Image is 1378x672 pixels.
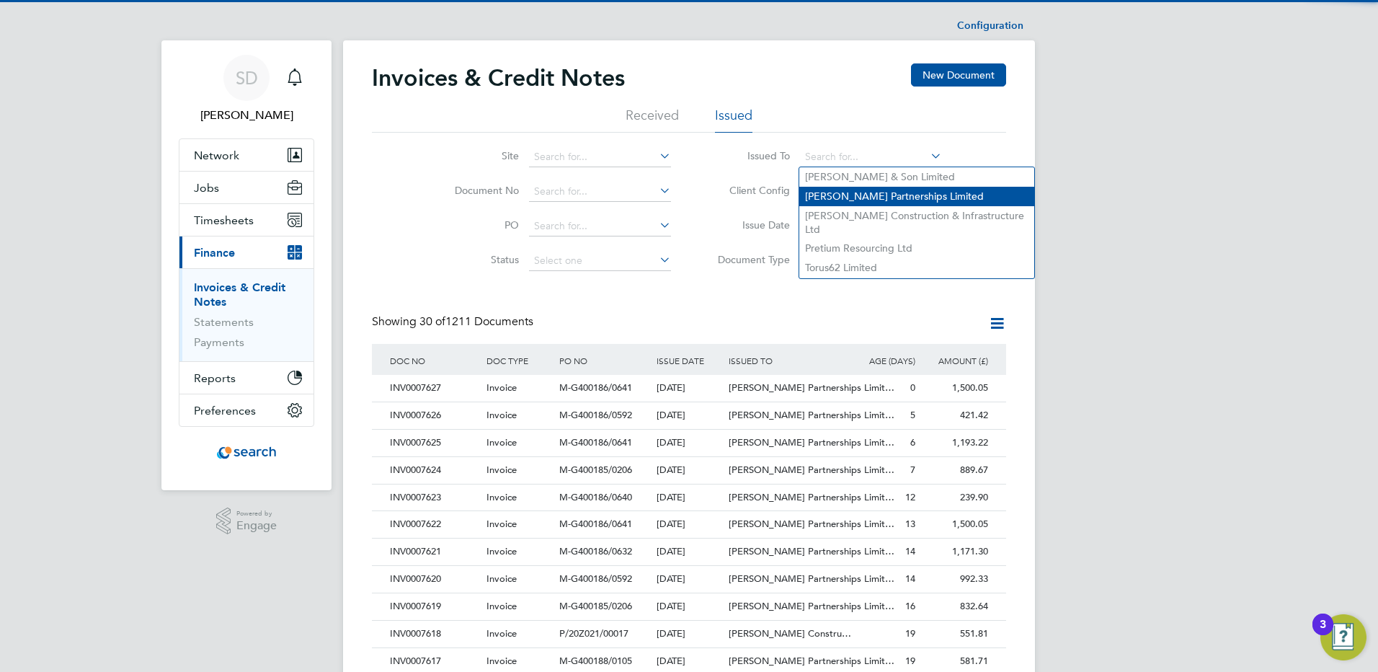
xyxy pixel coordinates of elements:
[725,344,846,377] div: ISSUED TO
[729,464,894,476] span: [PERSON_NAME] Partnerships Limit…
[161,40,332,490] nav: Main navigation
[559,545,632,557] span: M-G400186/0632
[216,508,277,535] a: Powered byEngage
[799,258,1034,278] li: Torus62 Limited
[905,655,915,667] span: 19
[529,251,671,271] input: Select one
[919,485,992,511] div: 239.90
[905,491,915,503] span: 12
[486,545,517,557] span: Invoice
[653,566,726,593] div: [DATE]
[486,464,517,476] span: Invoice
[386,485,483,511] div: INV0007623
[194,213,254,227] span: Timesheets
[436,184,519,197] label: Document No
[194,181,219,195] span: Jobs
[386,457,483,484] div: INV0007624
[653,430,726,456] div: [DATE]
[729,545,894,557] span: [PERSON_NAME] Partnerships Limit…
[707,253,790,266] label: Document Type
[919,593,992,620] div: 832.64
[179,268,314,361] div: Finance
[194,371,236,385] span: Reports
[729,600,894,612] span: [PERSON_NAME] Partnerships Limit…
[653,485,726,511] div: [DATE]
[1320,614,1366,660] button: Open Resource Center, 3 new notifications
[236,508,277,520] span: Powered by
[729,409,894,421] span: [PERSON_NAME] Partnerships Limit…
[236,68,258,87] span: SD
[372,63,625,92] h2: Invoices & Credit Notes
[559,518,632,530] span: M-G400186/0641
[905,518,915,530] span: 13
[194,149,239,162] span: Network
[386,566,483,593] div: INV0007620
[486,600,517,612] span: Invoice
[194,280,285,309] a: Invoices & Credit Notes
[799,239,1034,258] li: Pretium Resourcing Ltd
[653,457,726,484] div: [DATE]
[715,107,752,133] li: Issued
[179,204,314,236] button: Timesheets
[179,139,314,171] button: Network
[729,436,894,448] span: [PERSON_NAME] Partnerships Limit…
[486,518,517,530] span: Invoice
[194,315,254,329] a: Statements
[556,344,652,377] div: PO NO
[905,627,915,640] span: 19
[486,627,517,640] span: Invoice
[486,655,517,667] span: Invoice
[707,184,790,197] label: Client Config
[800,147,942,167] input: Search for...
[559,409,632,421] span: M-G400186/0592
[910,409,915,421] span: 5
[799,167,1034,187] li: [PERSON_NAME] & Son Limited
[653,621,726,647] div: [DATE]
[419,314,533,329] span: 1211 Documents
[653,375,726,402] div: [DATE]
[559,381,632,394] span: M-G400186/0641
[919,539,992,565] div: 1,171.30
[559,655,632,667] span: M-G400188/0105
[386,430,483,456] div: INV0007625
[905,545,915,557] span: 14
[436,149,519,162] label: Site
[910,381,915,394] span: 0
[729,518,894,530] span: [PERSON_NAME] Partnerships Limit…
[729,572,894,585] span: [PERSON_NAME] Partnerships Limit…
[559,627,628,640] span: P/20Z021/00017
[905,572,915,585] span: 14
[486,409,517,421] span: Invoice
[846,344,919,377] div: AGE (DAYS)
[729,491,894,503] span: [PERSON_NAME] Partnerships Limit…
[653,511,726,538] div: [DATE]
[386,621,483,647] div: INV0007618
[529,147,671,167] input: Search for...
[905,600,915,612] span: 16
[559,572,632,585] span: M-G400186/0592
[559,491,632,503] span: M-G400186/0640
[626,107,679,133] li: Received
[436,253,519,266] label: Status
[910,464,915,476] span: 7
[529,216,671,236] input: Search for...
[559,464,632,476] span: M-G400185/0206
[386,375,483,402] div: INV0007627
[179,107,314,124] span: Stephen Dowie
[910,436,915,448] span: 6
[919,402,992,429] div: 421.42
[919,375,992,402] div: 1,500.05
[436,218,519,231] label: PO
[483,344,556,377] div: DOC TYPE
[386,344,483,377] div: DOC NO
[486,491,517,503] span: Invoice
[799,206,1034,239] li: [PERSON_NAME] Construction & Infrastructure Ltd
[486,381,517,394] span: Invoice
[179,236,314,268] button: Finance
[236,520,277,532] span: Engage
[919,511,992,538] div: 1,500.05
[1320,624,1326,643] div: 3
[729,627,851,640] span: [PERSON_NAME] Constru…
[707,149,790,162] label: Issued To
[179,55,314,124] a: SD[PERSON_NAME]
